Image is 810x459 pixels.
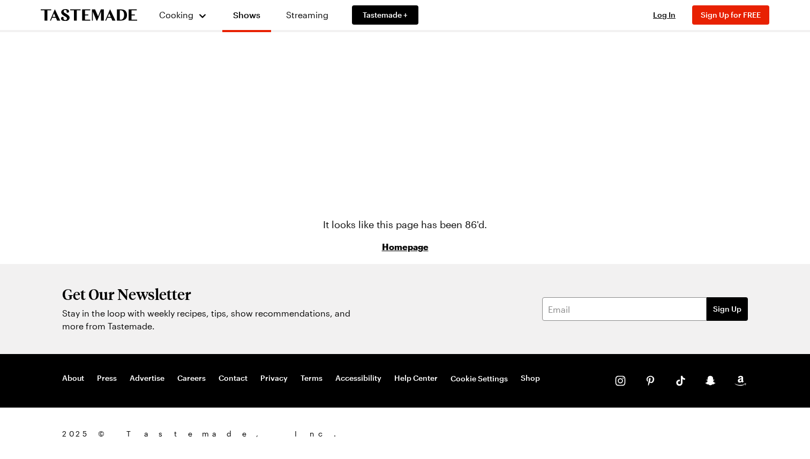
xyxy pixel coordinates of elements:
[480,429,510,439] a: This icon serves as a link to download the Level Access assistive technology app for individuals ...
[713,304,741,314] span: Sign Up
[701,10,761,19] span: Sign Up for FREE
[62,307,357,333] p: Stay in the loop with weekly recipes, tips, show recommendations, and more from Tastemade.
[647,429,681,439] a: Roku
[41,9,137,21] a: To Tastemade Home Page
[62,373,540,384] nav: Footer
[394,373,438,384] a: Help Center
[97,373,117,384] a: Press
[159,10,193,20] span: Cooking
[581,431,632,441] a: Google Play
[521,373,540,384] a: Shop
[696,431,748,441] a: Amazon Fire TV
[62,373,84,384] a: About
[581,424,632,440] img: Google Play
[480,426,510,438] img: This icon serves as a link to download the Level Access assistive technology app for individuals ...
[301,373,322,384] a: Terms
[130,373,164,384] a: Advertise
[653,10,676,19] span: Log In
[219,373,247,384] a: Contact
[523,425,574,440] img: App Store
[352,5,418,25] a: Tastemade +
[363,10,408,20] span: Tastemade +
[222,2,271,32] a: Shows
[696,425,748,439] img: Amazon Fire TV
[335,373,381,384] a: Accessibility
[382,240,429,253] a: Homepage
[177,373,206,384] a: Careers
[692,5,769,25] button: Sign Up for FREE
[62,428,480,440] span: 2025 © Tastemade, Inc.
[643,10,686,20] button: Log In
[323,217,487,232] p: It looks like this page has been 86'd.
[451,373,508,384] button: Cookie Settings
[159,2,207,28] button: Cooking
[542,297,707,321] input: Email
[707,297,748,321] button: Sign Up
[647,427,681,438] img: Roku
[282,43,528,206] img: 404
[62,285,357,303] h2: Get Our Newsletter
[260,373,288,384] a: Privacy
[523,431,574,441] a: App Store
